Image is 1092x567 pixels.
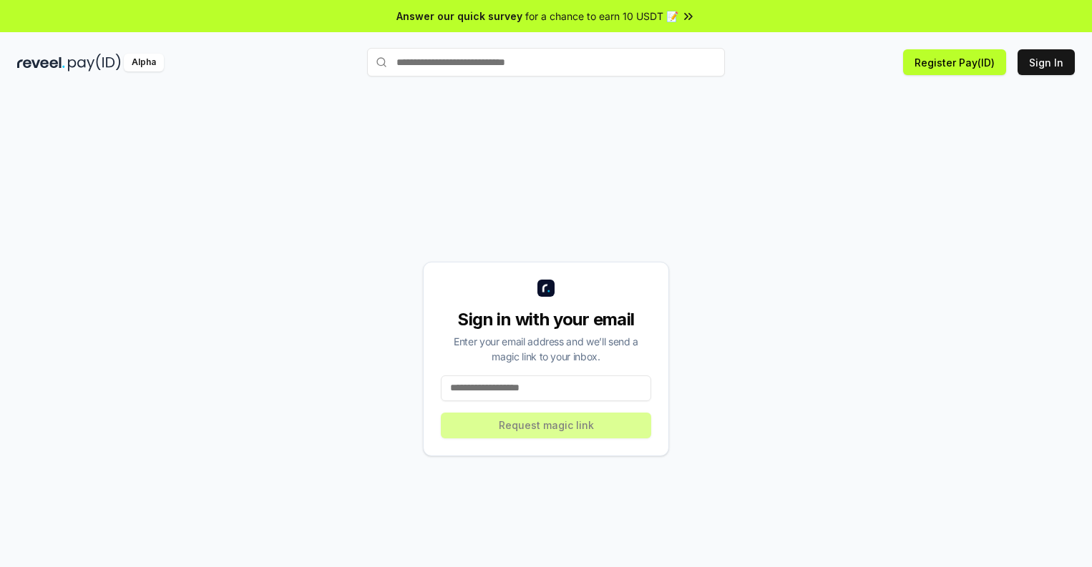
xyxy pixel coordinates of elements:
button: Register Pay(ID) [903,49,1006,75]
button: Sign In [1018,49,1075,75]
img: reveel_dark [17,54,65,72]
div: Alpha [124,54,164,72]
span: Answer our quick survey [396,9,522,24]
img: logo_small [537,280,555,297]
div: Sign in with your email [441,308,651,331]
img: pay_id [68,54,121,72]
div: Enter your email address and we’ll send a magic link to your inbox. [441,334,651,364]
span: for a chance to earn 10 USDT 📝 [525,9,678,24]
